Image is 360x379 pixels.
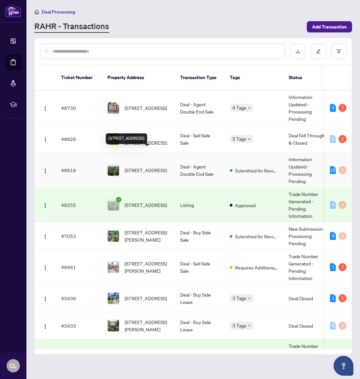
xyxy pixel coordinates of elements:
button: Logo [40,200,51,210]
span: [STREET_ADDRESS] [125,201,167,209]
td: 48619 [56,153,102,188]
img: thumbnail-img [108,165,119,176]
div: 0 [339,322,346,330]
a: RAHR - Transactions [34,21,109,33]
th: Transaction Type [175,65,224,91]
span: download [296,49,300,54]
td: Deal - Sell Side Sale [175,250,224,285]
div: 5 [339,104,346,112]
button: Logo [40,165,51,175]
span: Requires Additional Docs [235,264,278,271]
span: Submitted for Review [235,167,278,174]
img: Logo [43,137,48,142]
span: down [248,297,251,300]
span: Deal Processing [42,9,75,15]
span: down [248,137,251,141]
td: 48730 [56,91,102,125]
span: Submitted for Review [235,233,278,240]
img: thumbnail-img [108,261,119,273]
button: Logo [40,231,51,241]
img: Logo [43,234,48,239]
button: Logo [40,103,51,113]
td: 42171 [56,340,102,374]
button: download [290,44,305,59]
td: Trade Number Generated - Pending Information [283,250,333,285]
button: Logo [40,320,51,331]
td: Deal Fell Through & Closed [283,125,333,153]
td: 48626 [56,125,102,153]
span: [STREET_ADDRESS][PERSON_NAME] [125,229,170,243]
div: 3 [339,263,346,271]
span: 3 Tags [232,322,246,329]
span: 4 Tags [232,104,246,112]
th: Tags [224,65,283,91]
img: thumbnail-img [108,102,119,114]
td: Information Updated - Processing Pending [283,153,333,188]
button: Logo [40,293,51,304]
td: Deal - Agent Double End Sale [175,153,224,188]
img: thumbnail-img [108,199,119,211]
td: 46461 [56,250,102,285]
img: Logo [43,203,48,208]
div: 0 [330,322,336,330]
div: 2 [339,135,346,143]
span: [STREET_ADDRESS] [125,295,167,302]
button: edit [311,44,326,59]
span: [STREET_ADDRESS] [125,104,167,112]
div: [STREET_ADDRESS] [106,133,147,144]
span: Add Transaction [312,22,347,32]
button: filter [331,44,346,59]
div: 13 [330,166,336,174]
img: logo [5,5,21,17]
span: edit [316,49,321,54]
span: 3 Tags [232,294,246,302]
button: Add Transaction [307,21,352,32]
div: 1 [330,294,336,302]
td: Listing [175,188,224,222]
span: E-475 [STREET_ADDRESS] [125,132,170,146]
div: 8 [330,232,336,240]
img: Logo [43,168,48,173]
td: Deal - Buy Side Sale [175,222,224,250]
td: Deal - Sell Side Sale [175,125,224,153]
img: Logo [43,106,48,111]
button: Logo [40,134,51,144]
th: Ticket Number [56,65,102,91]
div: 0 [339,201,346,209]
div: 2 [339,294,346,302]
div: 0 [339,232,346,240]
span: [STREET_ADDRESS] [125,166,167,174]
button: Logo [40,262,51,272]
img: Logo [43,265,48,270]
td: Trade Number Generated - Pending Information [283,340,333,374]
img: thumbnail-img [108,320,119,331]
div: 0 [330,201,336,209]
span: CL [10,361,17,370]
td: Deal Closed [283,285,333,312]
span: [STREET_ADDRESS][PERSON_NAME] [125,260,170,274]
td: 47053 [56,222,102,250]
span: Approved [235,202,256,209]
td: Listing [175,340,224,374]
td: Information Updated - Processing Pending [283,91,333,125]
span: [STREET_ADDRESS][PERSON_NAME] [125,318,170,333]
img: thumbnail-img [108,293,119,304]
span: 5 Tags [232,135,246,143]
td: 48252 [56,188,102,222]
div: 0 [339,166,346,174]
span: check-circle [116,197,121,202]
td: Deal - Buy Side Lease [175,312,224,340]
td: Trade Number Generated - Pending Information [283,188,333,222]
span: filter [337,49,341,54]
span: home [34,10,39,14]
div: 4 [330,104,336,112]
img: thumbnail-img [108,230,119,242]
td: 45933 [56,312,102,340]
button: Open asap [334,356,353,376]
th: Property Address [102,65,175,91]
td: 45936 [56,285,102,312]
td: Deal - Agent Double End Sale [175,91,224,125]
div: 0 [330,135,336,143]
td: New Submission - Processing Pending [283,222,333,250]
div: 1 [330,263,336,271]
